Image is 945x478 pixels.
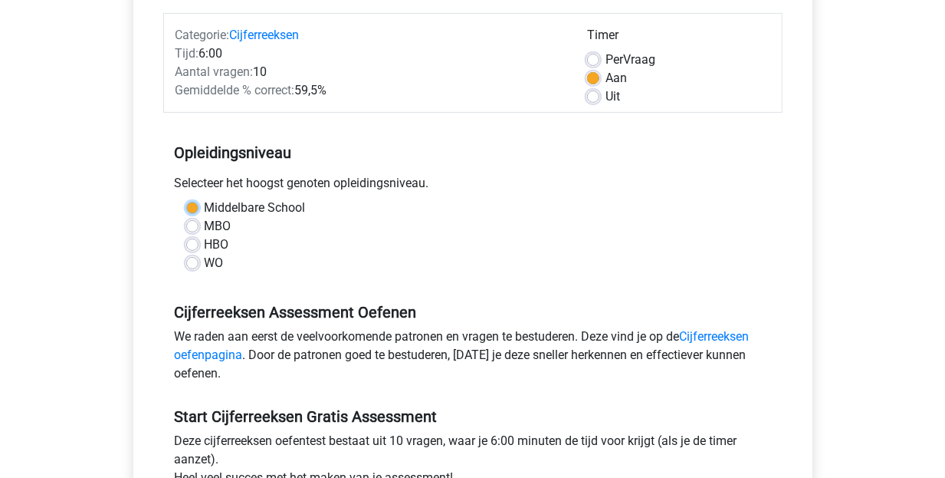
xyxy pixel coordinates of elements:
h5: Opleidingsniveau [175,137,771,168]
h5: Cijferreeksen Assessment Oefenen [175,303,771,321]
span: Per [605,52,623,67]
a: Cijferreeksen [230,28,300,42]
label: Uit [605,87,620,106]
h5: Start Cijferreeksen Gratis Assessment [175,407,771,426]
span: Tijd: [176,46,199,61]
label: Middelbare School [205,199,306,217]
label: HBO [205,236,229,254]
div: Selecteer het hoogst genoten opleidingsniveau. [163,174,783,199]
span: Gemiddelde % correct: [176,83,295,97]
label: Aan [605,69,627,87]
label: WO [205,254,224,272]
span: Aantal vragen: [176,64,254,79]
span: Categorie: [176,28,230,42]
label: Vraag [605,51,655,69]
div: 6:00 [164,45,576,63]
div: We raden aan eerst de veelvoorkomende patronen en vragen te bestuderen. Deze vind je op de . Door... [163,328,783,389]
div: 59,5% [164,81,576,100]
label: MBO [205,217,231,236]
div: Timer [587,26,770,51]
div: 10 [164,63,576,81]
